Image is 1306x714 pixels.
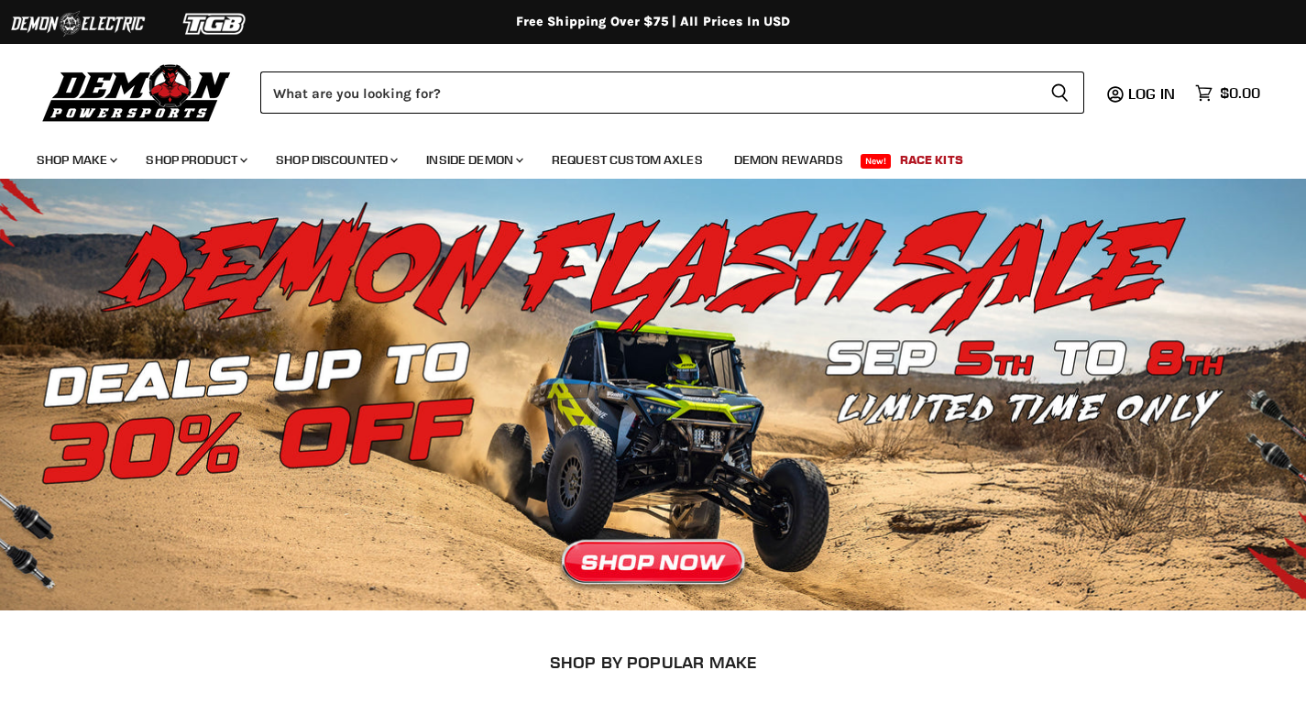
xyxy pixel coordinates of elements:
[260,71,1036,114] input: Search
[23,134,1256,179] ul: Main menu
[1120,85,1186,102] a: Log in
[886,141,977,179] a: Race Kits
[37,60,237,125] img: Demon Powersports
[9,6,147,41] img: Demon Electric Logo 2
[861,154,892,169] span: New!
[23,653,1284,672] h2: SHOP BY POPULAR MAKE
[1128,84,1175,103] span: Log in
[147,6,284,41] img: TGB Logo 2
[720,141,857,179] a: Demon Rewards
[1186,80,1269,106] a: $0.00
[262,141,409,179] a: Shop Discounted
[412,141,534,179] a: Inside Demon
[23,141,128,179] a: Shop Make
[1220,84,1260,102] span: $0.00
[132,141,258,179] a: Shop Product
[260,71,1084,114] form: Product
[1036,71,1084,114] button: Search
[538,141,717,179] a: Request Custom Axles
